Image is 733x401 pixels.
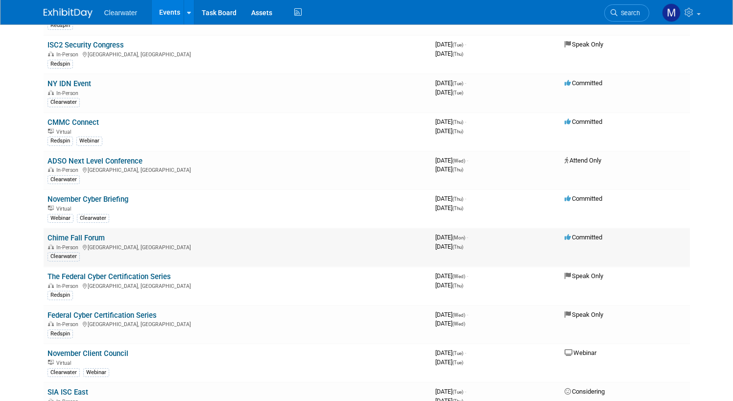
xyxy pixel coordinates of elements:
span: In-Person [56,90,81,96]
span: [DATE] [435,243,463,250]
span: Speak Only [565,41,603,48]
span: (Tue) [452,42,463,47]
span: - [465,41,466,48]
span: Attend Only [565,157,601,164]
img: Monica Pastor [662,3,681,22]
a: November Client Council [47,349,128,358]
div: Redspin [47,137,73,145]
span: [DATE] [435,89,463,96]
div: [GEOGRAPHIC_DATA], [GEOGRAPHIC_DATA] [47,282,427,289]
span: Virtual [56,360,74,366]
span: (Wed) [452,274,465,279]
img: In-Person Event [48,244,54,249]
span: (Thu) [452,283,463,288]
div: Clearwater [77,214,109,223]
div: Webinar [83,368,109,377]
a: ISC2 Security Congress [47,41,124,49]
span: - [467,311,468,318]
div: Redspin [47,60,73,69]
a: SIA ISC East [47,388,88,397]
a: The Federal Cyber Certification Series [47,272,171,281]
span: [DATE] [435,79,466,87]
span: [DATE] [435,358,463,366]
span: Virtual [56,129,74,135]
span: (Tue) [452,360,463,365]
span: Webinar [565,349,596,356]
span: - [467,234,468,241]
span: (Thu) [452,244,463,250]
div: Clearwater [47,175,80,184]
span: (Thu) [452,206,463,211]
span: [DATE] [435,118,466,125]
span: (Wed) [452,321,465,327]
div: [GEOGRAPHIC_DATA], [GEOGRAPHIC_DATA] [47,243,427,251]
div: Redspin [47,21,73,30]
span: [DATE] [435,41,466,48]
span: [DATE] [435,272,468,280]
span: [DATE] [435,165,463,173]
span: [DATE] [435,388,466,395]
span: [DATE] [435,204,463,212]
img: In-Person Event [48,90,54,95]
span: In-Person [56,244,81,251]
div: [GEOGRAPHIC_DATA], [GEOGRAPHIC_DATA] [47,320,427,328]
span: In-Person [56,283,81,289]
img: Virtual Event [48,206,54,211]
span: [DATE] [435,320,465,327]
span: (Thu) [452,196,463,202]
div: [GEOGRAPHIC_DATA], [GEOGRAPHIC_DATA] [47,50,427,58]
span: - [467,272,468,280]
div: Clearwater [47,368,80,377]
span: Considering [565,388,605,395]
span: Speak Only [565,272,603,280]
span: - [465,79,466,87]
span: Search [617,9,640,17]
span: Committed [565,234,602,241]
span: Virtual [56,206,74,212]
span: [DATE] [435,234,468,241]
a: NY IDN Event [47,79,91,88]
span: (Tue) [452,389,463,395]
span: Speak Only [565,311,603,318]
span: (Wed) [452,312,465,318]
div: Redspin [47,291,73,300]
span: Committed [565,79,602,87]
span: In-Person [56,167,81,173]
img: In-Person Event [48,51,54,56]
img: In-Person Event [48,321,54,326]
span: - [465,195,466,202]
div: [GEOGRAPHIC_DATA], [GEOGRAPHIC_DATA] [47,165,427,173]
a: Search [604,4,649,22]
span: Committed [565,195,602,202]
div: Redspin [47,330,73,338]
span: [DATE] [435,157,468,164]
div: Webinar [47,214,73,223]
img: Virtual Event [48,360,54,365]
a: November Cyber Briefing [47,195,128,204]
span: [DATE] [435,311,468,318]
span: (Mon) [452,235,465,240]
span: - [465,388,466,395]
span: (Tue) [452,351,463,356]
span: - [467,157,468,164]
div: Webinar [76,137,102,145]
span: - [465,349,466,356]
span: (Thu) [452,167,463,172]
img: In-Person Event [48,167,54,172]
span: In-Person [56,51,81,58]
span: [DATE] [435,349,466,356]
span: (Tue) [452,90,463,95]
a: CMMC Connect [47,118,99,127]
span: [DATE] [435,127,463,135]
span: (Thu) [452,51,463,57]
a: Federal Cyber Certification Series [47,311,157,320]
img: In-Person Event [48,283,54,288]
span: In-Person [56,321,81,328]
a: Chime Fall Forum [47,234,105,242]
span: Committed [565,118,602,125]
span: - [465,118,466,125]
a: ADSO Next Level Conference [47,157,142,165]
span: (Thu) [452,129,463,134]
img: Virtual Event [48,129,54,134]
span: [DATE] [435,50,463,57]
